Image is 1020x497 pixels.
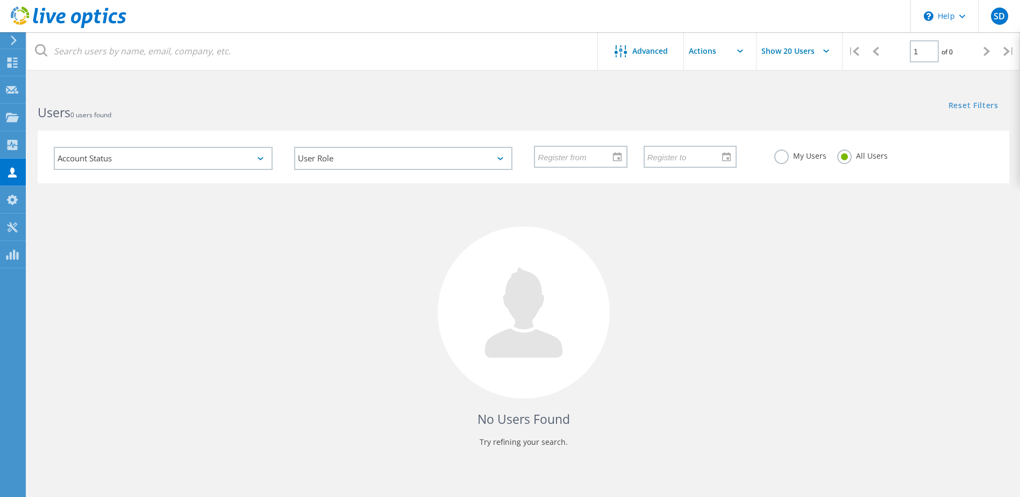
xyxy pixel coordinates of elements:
[924,11,933,21] svg: \n
[843,32,865,70] div: |
[48,434,998,451] p: Try refining your search.
[70,110,111,119] span: 0 users found
[54,147,273,170] div: Account Status
[294,147,513,170] div: User Role
[48,410,998,428] h4: No Users Found
[11,23,126,30] a: Live Optics Dashboard
[837,150,888,160] label: All Users
[645,146,728,167] input: Register to
[774,150,826,160] label: My Users
[535,146,618,167] input: Register from
[38,104,70,121] b: Users
[998,32,1020,70] div: |
[27,32,598,70] input: Search users by name, email, company, etc.
[941,47,953,56] span: of 0
[632,47,668,55] span: Advanced
[948,102,998,111] a: Reset Filters
[994,12,1005,20] span: SD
